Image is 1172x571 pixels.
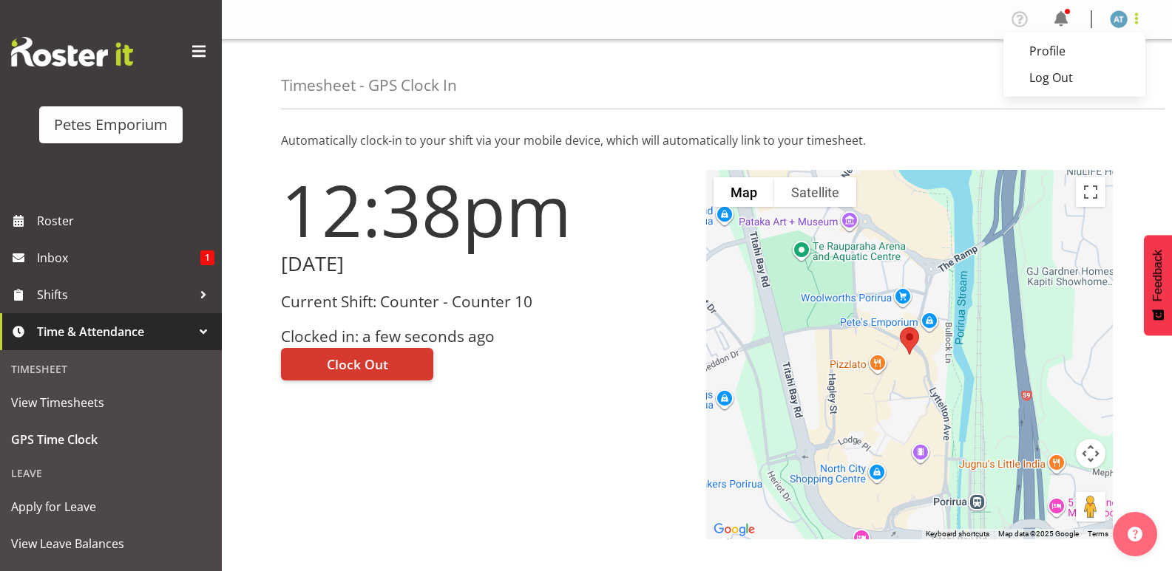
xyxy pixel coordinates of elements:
p: Automatically clock-in to your shift via your mobile device, which will automatically link to you... [281,131,1113,149]
a: Terms (opens in new tab) [1088,530,1108,538]
h2: [DATE] [281,253,688,276]
button: Show street map [714,177,774,207]
button: Keyboard shortcuts [926,529,989,539]
span: Apply for Leave [11,496,211,518]
h4: Timesheet - GPS Clock In [281,77,457,94]
h1: 12:38pm [281,170,688,250]
a: View Leave Balances [4,525,218,562]
h3: Clocked in: a few seconds ago [281,328,688,345]
span: View Leave Balances [11,533,211,555]
button: Clock Out [281,348,433,380]
img: Rosterit website logo [11,37,133,66]
span: Clock Out [327,355,388,374]
span: Shifts [37,284,192,306]
h3: Current Shift: Counter - Counter 10 [281,293,688,310]
span: Time & Attendance [37,321,192,343]
div: Leave [4,458,218,488]
button: Feedback - Show survey [1144,235,1172,335]
button: Drag Pegman onto the map to open Street View [1076,492,1105,522]
div: Timesheet [4,354,218,384]
span: View Timesheets [11,392,211,414]
span: GPS Time Clock [11,428,211,451]
img: Google [710,520,759,539]
a: View Timesheets [4,384,218,421]
div: Petes Emporium [54,114,168,136]
img: help-xxl-2.png [1128,527,1142,541]
span: 1 [200,250,214,265]
button: Show satellite imagery [774,177,856,207]
a: Open this area in Google Maps (opens a new window) [710,520,759,539]
a: Apply for Leave [4,488,218,525]
span: Roster [37,210,214,232]
a: Log Out [1003,64,1145,91]
span: Map data ©2025 Google [998,530,1079,538]
a: Profile [1003,38,1145,64]
span: Inbox [37,247,200,269]
a: GPS Time Clock [4,421,218,458]
button: Map camera controls [1076,439,1105,468]
img: alex-micheal-taniwha5364.jpg [1110,10,1128,28]
button: Toggle fullscreen view [1076,177,1105,207]
span: Feedback [1151,250,1165,301]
